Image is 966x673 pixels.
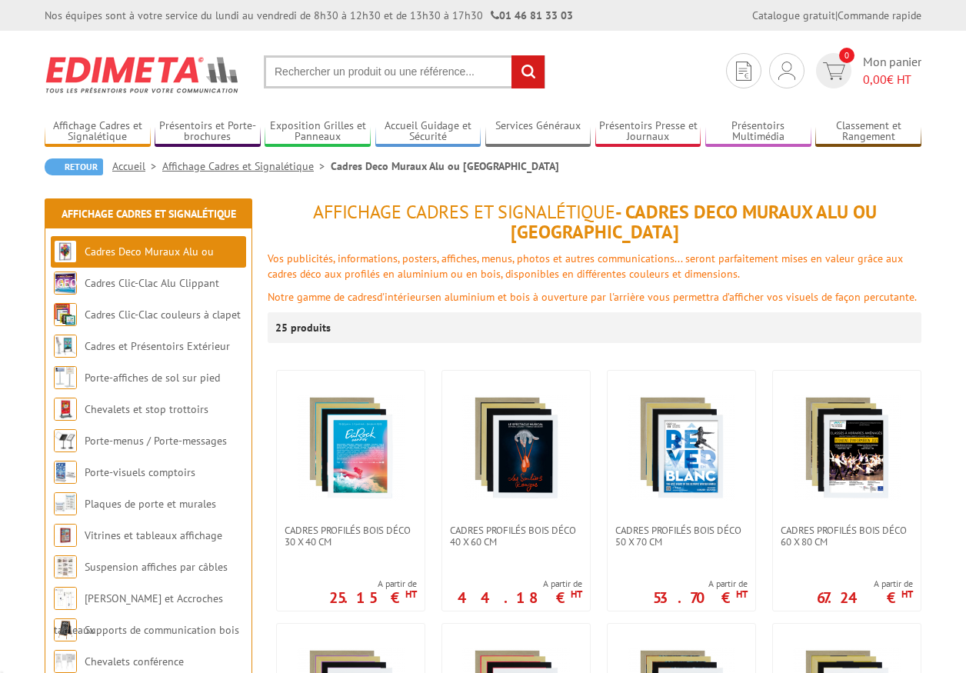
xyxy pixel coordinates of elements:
[752,8,835,22] a: Catalogue gratuit
[85,339,230,353] a: Cadres et Présentoirs Extérieur
[162,159,331,173] a: Affichage Cadres et Signalétique
[863,71,921,88] span: € HT
[54,591,223,637] a: [PERSON_NAME] et Accroches tableaux
[285,525,417,548] span: Cadres Profilés Bois Déco 30 x 40 cm
[85,497,216,511] a: Plaques de porte et murales
[817,593,913,602] p: 67.24 €
[85,371,220,385] a: Porte-affiches de sol sur pied
[653,593,748,602] p: 53.70 €
[54,240,77,263] img: Cadres Deco Muraux Alu ou Bois
[817,578,913,590] span: A partir de
[264,55,545,88] input: Rechercher un produit ou une référence...
[781,525,913,548] span: Cadres Profilés Bois Déco 60 x 80 cm
[112,159,162,173] a: Accueil
[85,434,227,448] a: Porte-menus / Porte-messages
[838,8,921,22] a: Commande rapide
[773,525,921,548] a: Cadres Profilés Bois Déco 60 x 80 cm
[54,398,77,421] img: Chevalets et stop trottoirs
[85,528,222,542] a: Vitrines et tableaux affichage
[85,623,239,637] a: Supports de communication bois
[329,593,417,602] p: 25.15 €
[54,366,77,389] img: Porte-affiches de sol sur pied
[54,429,77,452] img: Porte-menus / Porte-messages
[313,200,615,224] span: Affichage Cadres et Signalétique
[54,303,77,326] img: Cadres Clic-Clac couleurs à clapet
[705,119,811,145] a: Présentoirs Multimédia
[615,525,748,548] span: Cadres Profilés Bois Déco 50 x 70 cm
[812,53,921,88] a: devis rapide 0 Mon panier 0,00€ HT
[595,119,701,145] a: Présentoirs Presse et Journaux
[863,53,921,88] span: Mon panier
[752,8,921,23] div: |
[815,119,921,145] a: Classement et Rangement
[85,655,184,668] a: Chevalets conférence
[54,650,77,673] img: Chevalets conférence
[85,560,228,574] a: Suspension affiches par câbles
[778,62,795,80] img: devis rapide
[628,394,735,501] img: Cadres Profilés Bois Déco 50 x 70 cm
[45,46,241,103] img: Edimeta
[608,525,755,548] a: Cadres Profilés Bois Déco 50 x 70 cm
[275,312,333,343] p: 25 produits
[736,62,751,81] img: devis rapide
[54,492,77,515] img: Plaques de porte et murales
[54,587,77,610] img: Cimaises et Accroches tableaux
[839,48,854,63] span: 0
[85,402,208,416] a: Chevalets et stop trottoirs
[442,525,590,548] a: Cadres Profilés Bois Déco 40 x 60 cm
[54,245,214,290] a: Cadres Deco Muraux Alu ou [GEOGRAPHIC_DATA]
[62,207,236,221] a: Affichage Cadres et Signalétique
[54,461,77,484] img: Porte-visuels comptoirs
[277,525,425,548] a: Cadres Profilés Bois Déco 30 x 40 cm
[450,525,582,548] span: Cadres Profilés Bois Déco 40 x 60 cm
[863,72,887,87] span: 0,00
[485,119,591,145] a: Services Généraux
[54,335,77,358] img: Cadres et Présentoirs Extérieur
[45,119,151,145] a: Affichage Cadres et Signalétique
[268,290,377,304] font: Notre gamme de cadres
[54,524,77,547] img: Vitrines et tableaux affichage
[653,578,748,590] span: A partir de
[268,252,903,281] font: Vos publicités, informations, posters, affiches, menus, photos et autres communications... seront...
[793,394,901,501] img: Cadres Profilés Bois Déco 60 x 80 cm
[329,578,417,590] span: A partir de
[45,8,573,23] div: Nos équipes sont à votre service du lundi au vendredi de 8h30 à 12h30 et de 13h30 à 17h30
[268,202,921,243] h1: - Cadres Deco Muraux Alu ou [GEOGRAPHIC_DATA]
[511,55,545,88] input: rechercher
[736,588,748,601] sup: HT
[462,394,570,501] img: Cadres Profilés Bois Déco 40 x 60 cm
[85,308,241,322] a: Cadres Clic-Clac couleurs à clapet
[458,593,582,602] p: 44.18 €
[375,119,481,145] a: Accueil Guidage et Sécurité
[901,588,913,601] sup: HT
[265,119,371,145] a: Exposition Grilles et Panneaux
[85,276,219,290] a: Cadres Clic-Clac Alu Clippant
[54,555,77,578] img: Suspension affiches par câbles
[571,588,582,601] sup: HT
[823,62,845,80] img: devis rapide
[331,158,559,174] li: Cadres Deco Muraux Alu ou [GEOGRAPHIC_DATA]
[155,119,261,145] a: Présentoirs et Porte-brochures
[430,290,917,304] font: en aluminium et bois à ouverture par l'arrière vous permettra d’afficher vos visuels de façon per...
[45,158,103,175] a: Retour
[491,8,573,22] strong: 01 46 81 33 03
[297,394,405,501] img: Cadres Profilés Bois Déco 30 x 40 cm
[85,465,195,479] a: Porte-visuels comptoirs
[458,578,582,590] span: A partir de
[377,290,430,304] font: d'intérieurs
[405,588,417,601] sup: HT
